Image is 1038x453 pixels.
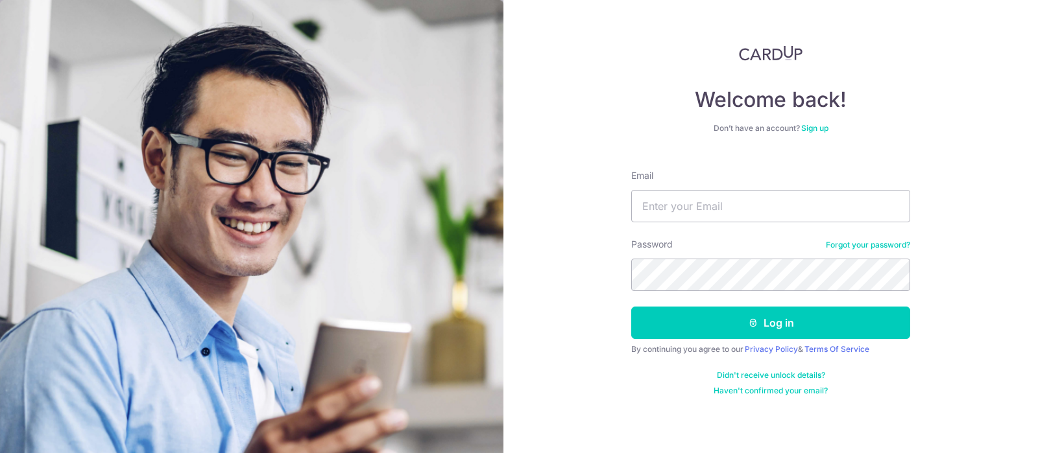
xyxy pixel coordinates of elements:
[631,123,910,134] div: Don’t have an account?
[631,344,910,354] div: By continuing you agree to our &
[826,240,910,250] a: Forgot your password?
[631,238,673,251] label: Password
[714,386,828,396] a: Haven't confirmed your email?
[804,344,869,354] a: Terms Of Service
[631,87,910,113] h4: Welcome back!
[801,123,828,133] a: Sign up
[631,307,910,339] button: Log in
[631,190,910,222] input: Enter your Email
[745,344,798,354] a: Privacy Policy
[717,370,825,380] a: Didn't receive unlock details?
[631,169,653,182] label: Email
[739,45,803,61] img: CardUp Logo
